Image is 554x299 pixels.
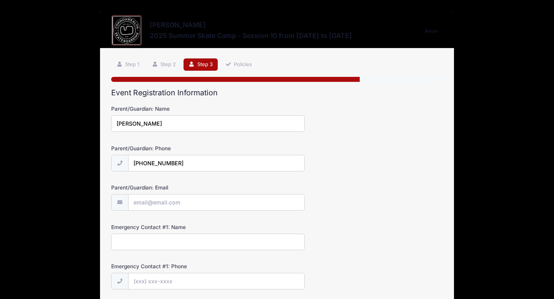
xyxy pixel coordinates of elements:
[111,223,222,231] label: Emergency Contact #1: Name
[111,184,222,191] label: Parent/Guardian: Email
[111,262,222,270] label: Emergency Contact #1: Phone
[147,58,181,71] a: Step 2
[128,155,305,171] input: (xxx) xxx-xxxx
[150,32,352,40] h3: 2025 Summer Skate Camp - Session 10 from [DATE] to [DATE]
[111,105,222,113] label: Parent/Guardian: Name
[421,27,443,36] a: Return
[111,145,222,152] label: Parent/Guardian: Phone
[220,58,257,71] a: Policies
[184,58,218,71] a: Step 3
[111,88,443,97] h2: Event Registration Information
[111,58,144,71] a: Step 1
[150,21,352,29] h3: [PERSON_NAME]
[128,273,305,289] input: (xxx) xxx-xxxx
[128,194,305,211] input: email@email.com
